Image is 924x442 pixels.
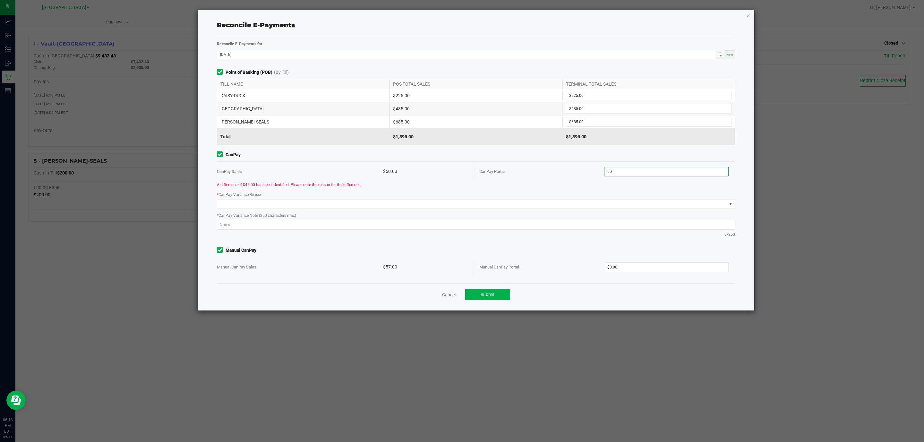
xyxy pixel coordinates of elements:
span: CanPay Sales [217,169,242,174]
button: Submit [465,289,510,300]
div: TILL NAME [217,79,389,89]
div: DAISY-DUCK [217,89,389,102]
form-toggle: Include in reconciliation [217,151,226,158]
form-toggle: Include in reconciliation [217,69,226,76]
div: Reconcile E-Payments [217,20,735,30]
a: Cancel [442,292,456,298]
div: $50.00 [383,162,466,181]
span: Manual CanPay Portal [479,265,519,269]
div: $485.00 [389,102,562,115]
span: Toggle calendar [715,50,725,59]
span: Submit [481,292,495,297]
div: [GEOGRAPHIC_DATA] [217,102,389,115]
input: Date [217,50,715,58]
div: POS TOTAL SALES [389,79,562,89]
div: [PERSON_NAME]-SEALS [217,115,389,128]
div: TERMINAL TOTAL SALES [562,79,735,89]
div: $1,395.00 [389,129,562,145]
div: $1,395.00 [562,129,735,145]
span: A difference of $45.00 has been identified. Please note the reason for the difference. [217,183,361,187]
strong: Point of Banking (POB) [226,69,272,76]
label: CanPay Variance Note (250 characters max) [217,213,296,218]
div: Total [217,129,389,145]
span: (By Till) [274,69,289,76]
div: $225.00 [389,89,562,102]
span: 0/250 [724,232,735,237]
iframe: Resource center [6,391,26,410]
label: CanPay Variance Reason [217,192,262,198]
span: Now [726,53,733,56]
strong: Manual CanPay [226,247,256,254]
form-toggle: Include in reconciliation [217,247,226,254]
div: $57.00 [383,257,466,277]
strong: CanPay [226,151,241,158]
span: CanPay Portal [479,169,505,174]
strong: Reconcile E-Payments for [217,42,262,46]
div: $685.00 [389,115,562,128]
span: Manual CanPay Sales [217,265,256,269]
